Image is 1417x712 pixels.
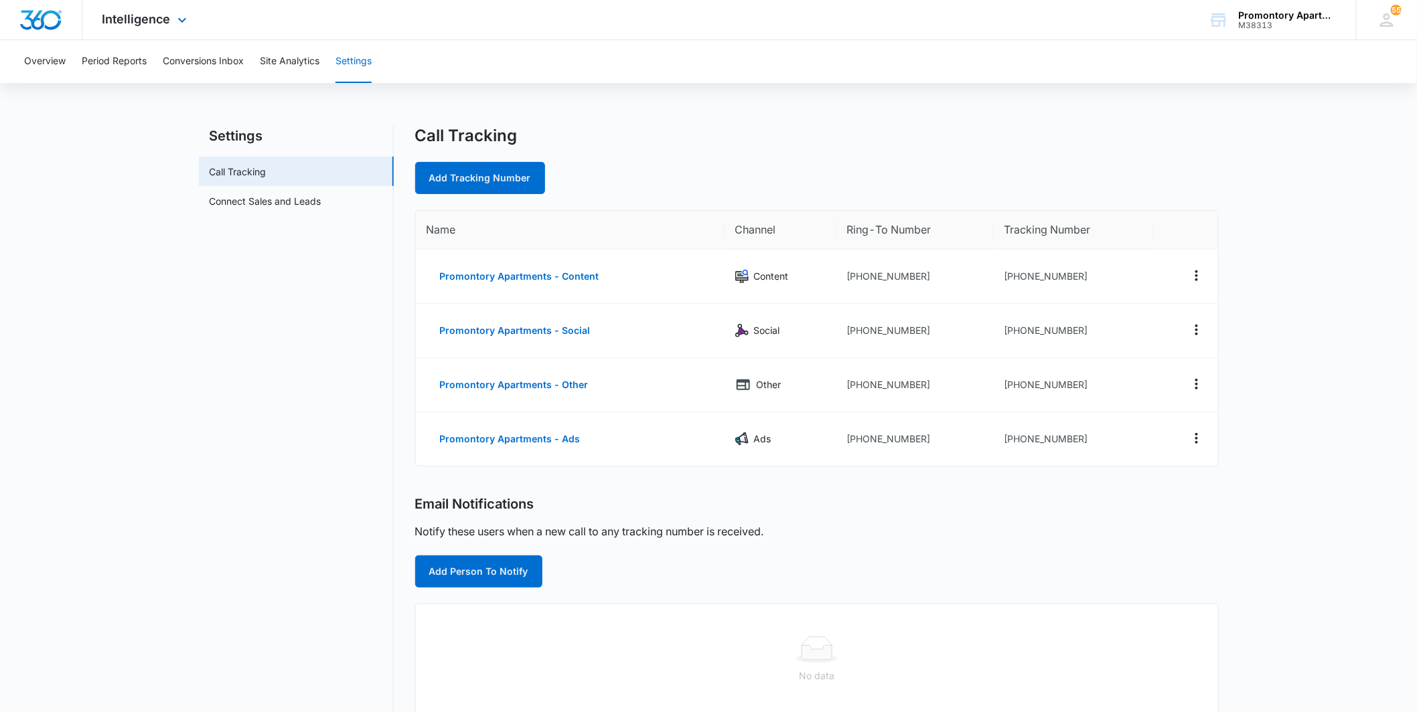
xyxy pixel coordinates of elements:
[427,669,1207,683] div: No data
[754,432,771,446] p: Ads
[725,211,836,250] th: Channel
[1186,319,1207,341] button: Actions
[994,304,1154,358] td: [PHONE_NUMBER]
[757,377,781,392] p: Other
[416,211,725,250] th: Name
[836,304,994,358] td: [PHONE_NUMBER]
[994,250,1154,304] td: [PHONE_NUMBER]
[1391,5,1402,15] div: notifications count
[415,126,518,146] h1: Call Tracking
[1239,21,1337,30] div: account id
[1186,428,1207,449] button: Actions
[836,412,994,466] td: [PHONE_NUMBER]
[836,250,994,304] td: [PHONE_NUMBER]
[735,432,749,446] img: Ads
[735,270,749,283] img: Content
[199,126,394,146] h2: Settings
[163,40,244,83] button: Conversions Inbox
[210,194,321,208] a: Connect Sales and Leads
[102,12,171,26] span: Intelligence
[1186,265,1207,286] button: Actions
[82,40,147,83] button: Period Reports
[994,211,1154,250] th: Tracking Number
[210,165,267,179] a: Call Tracking
[415,555,542,588] button: Add Person To Notify
[427,369,602,401] button: Promontory Apartments - Other
[260,40,319,83] button: Site Analytics
[754,269,789,284] p: Content
[415,523,764,539] p: Notify these users when a new call to any tracking number is received.
[427,315,604,347] button: Promontory Apartments - Social
[1186,373,1207,395] button: Actions
[1239,10,1337,21] div: account name
[335,40,372,83] button: Settings
[735,324,749,337] img: Social
[427,423,594,455] button: Promontory Apartments - Ads
[1391,5,1402,15] span: 55
[427,260,613,292] button: Promontory Apartments - Content
[24,40,66,83] button: Overview
[415,496,534,513] h2: Email Notifications
[836,358,994,412] td: [PHONE_NUMBER]
[994,358,1154,412] td: [PHONE_NUMBER]
[415,162,545,194] a: Add Tracking Number
[994,412,1154,466] td: [PHONE_NUMBER]
[836,211,994,250] th: Ring-To Number
[754,323,780,338] p: Social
